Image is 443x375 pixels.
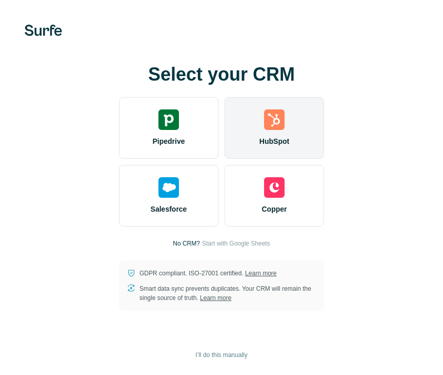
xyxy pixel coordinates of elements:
[119,64,324,85] h1: Select your CRM
[202,239,270,248] button: Start with Google Sheets
[188,347,254,363] button: I’ll do this manually
[158,109,179,130] img: pipedrive's logo
[259,136,289,146] span: HubSpot
[139,269,276,278] p: GDPR compliant. ISO-27001 certified.
[262,204,287,214] span: Copper
[173,239,200,248] p: No CRM?
[139,284,316,303] p: Smart data sync prevents duplicates. Your CRM will remain the single source of truth.
[195,350,247,360] span: I’ll do this manually
[245,270,276,277] a: Learn more
[200,294,231,302] a: Learn more
[25,25,62,36] img: Surfe's logo
[151,204,187,214] span: Salesforce
[152,136,185,146] span: Pipedrive
[264,177,285,198] img: copper's logo
[264,109,285,130] img: hubspot's logo
[158,177,179,198] img: salesforce's logo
